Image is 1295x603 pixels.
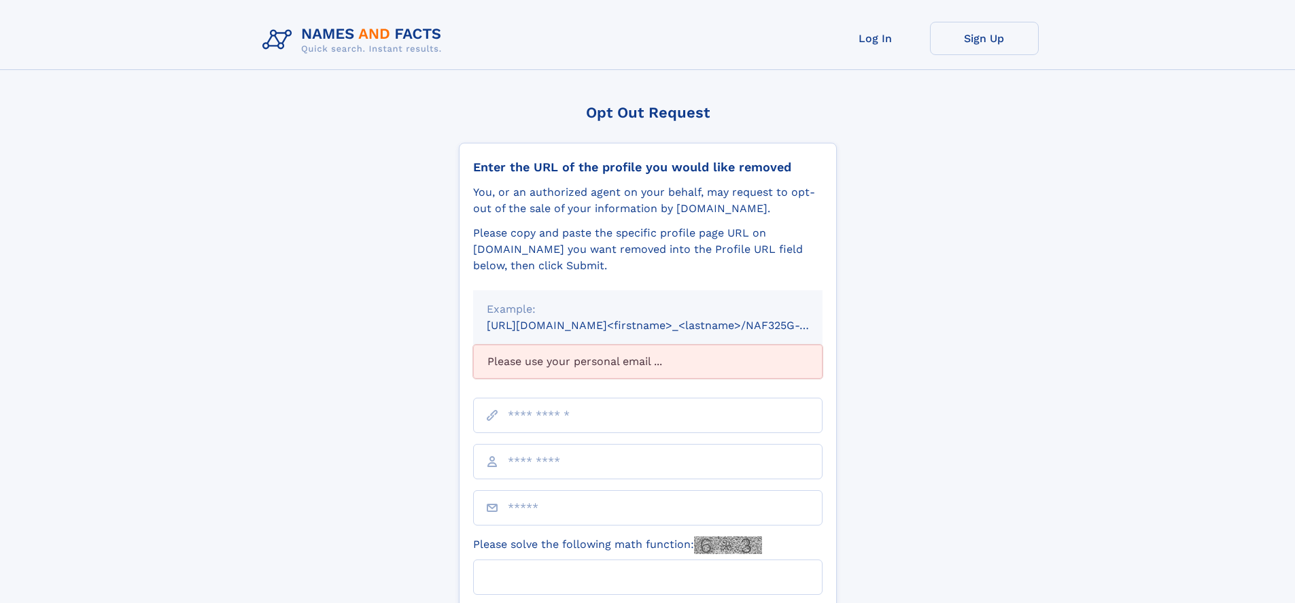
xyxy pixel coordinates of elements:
div: Opt Out Request [459,104,837,121]
img: Logo Names and Facts [257,22,453,58]
div: Please use your personal email ... [473,345,823,379]
a: Log In [821,22,930,55]
div: Please copy and paste the specific profile page URL on [DOMAIN_NAME] you want removed into the Pr... [473,225,823,274]
div: Enter the URL of the profile you would like removed [473,160,823,175]
label: Please solve the following math function: [473,536,762,554]
div: Example: [487,301,809,317]
div: You, or an authorized agent on your behalf, may request to opt-out of the sale of your informatio... [473,184,823,217]
small: [URL][DOMAIN_NAME]<firstname>_<lastname>/NAF325G-xxxxxxxx [487,319,848,332]
a: Sign Up [930,22,1039,55]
